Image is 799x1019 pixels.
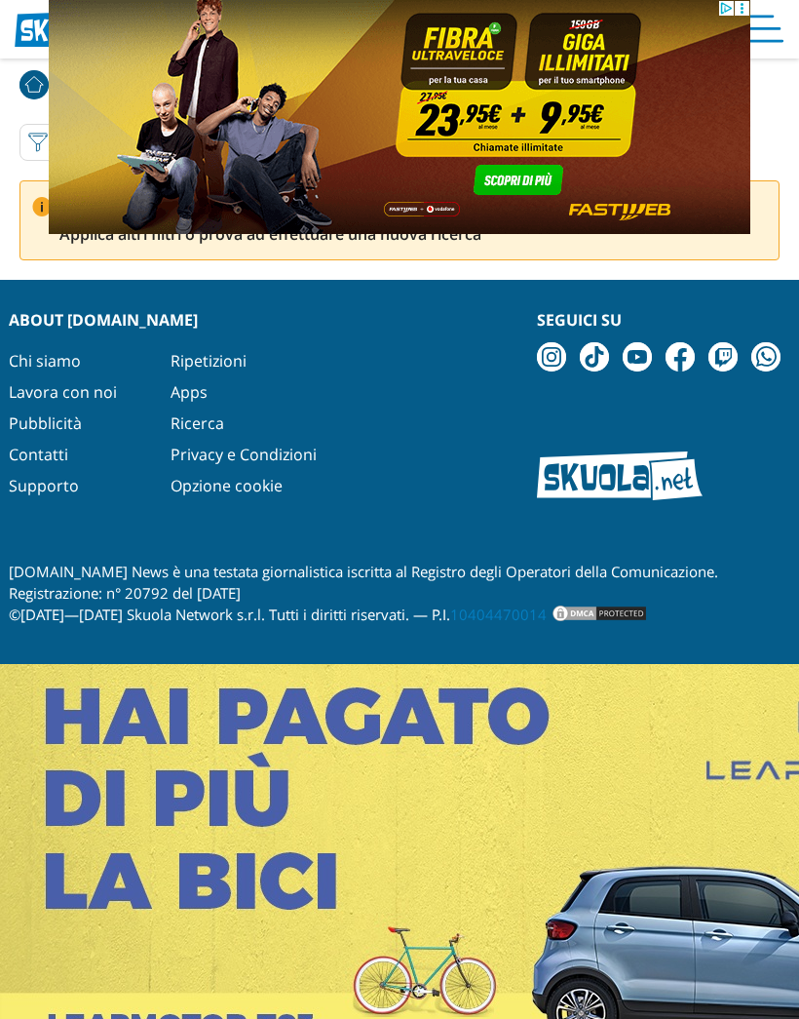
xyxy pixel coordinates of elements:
[19,124,95,161] button: Filtra
[9,350,81,372] a: Chi siamo
[623,342,652,372] img: youtube
[9,444,68,465] a: Contatti
[19,70,49,99] img: Home
[9,309,198,331] strong: About [DOMAIN_NAME]
[580,342,609,372] img: tiktok
[9,412,82,434] a: Pubblicità
[9,475,79,496] a: Supporto
[171,444,317,465] a: Privacy e Condizioni
[28,133,48,152] img: Filtra filtri mobile
[32,197,52,216] img: Nessun risultato
[551,604,648,623] img: DMCA.com Protection Status
[537,451,703,500] img: Skuola.net
[450,605,547,624] a: 10404470014
[171,475,283,496] a: Opzione cookie
[708,342,738,372] img: twitch
[751,342,780,372] img: WhatsApp
[171,412,224,434] a: Ricerca
[171,381,208,403] a: Apps
[9,381,117,403] a: Lavora con noi
[537,342,566,372] img: instagram
[19,70,49,102] a: Home
[171,350,247,372] a: Ripetizioni
[9,561,790,625] p: [DOMAIN_NAME] News è una testata giornalistica iscritta al Registro degli Operatori della Comunic...
[666,342,695,372] img: facebook
[743,9,784,50] img: Menù
[537,309,622,331] strong: Seguici su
